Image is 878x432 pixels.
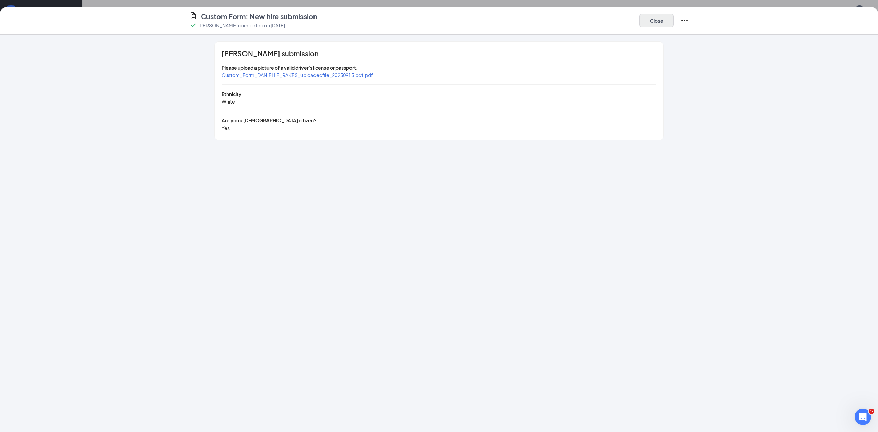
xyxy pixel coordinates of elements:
svg: CustomFormIcon [189,12,198,20]
span: Please upload a picture of a valid driver's license or passport. [222,64,358,71]
button: Close [639,14,674,27]
span: 5 [869,409,874,414]
svg: Ellipses [680,16,689,25]
span: [PERSON_NAME] submission [222,50,319,57]
span: White [222,98,235,105]
span: Yes [222,125,230,131]
span: Are you a [DEMOGRAPHIC_DATA] citizen? [222,117,317,123]
h4: Custom Form: New hire submission [201,12,317,21]
iframe: Intercom live chat [855,409,871,425]
p: [PERSON_NAME] completed on [DATE] [198,22,285,29]
svg: Checkmark [189,21,198,29]
span: Ethnicity [222,91,241,97]
a: Custom_Form_DANIELLE_RAKES_uploadedfile_20250915.pdf.pdf [222,72,373,78]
